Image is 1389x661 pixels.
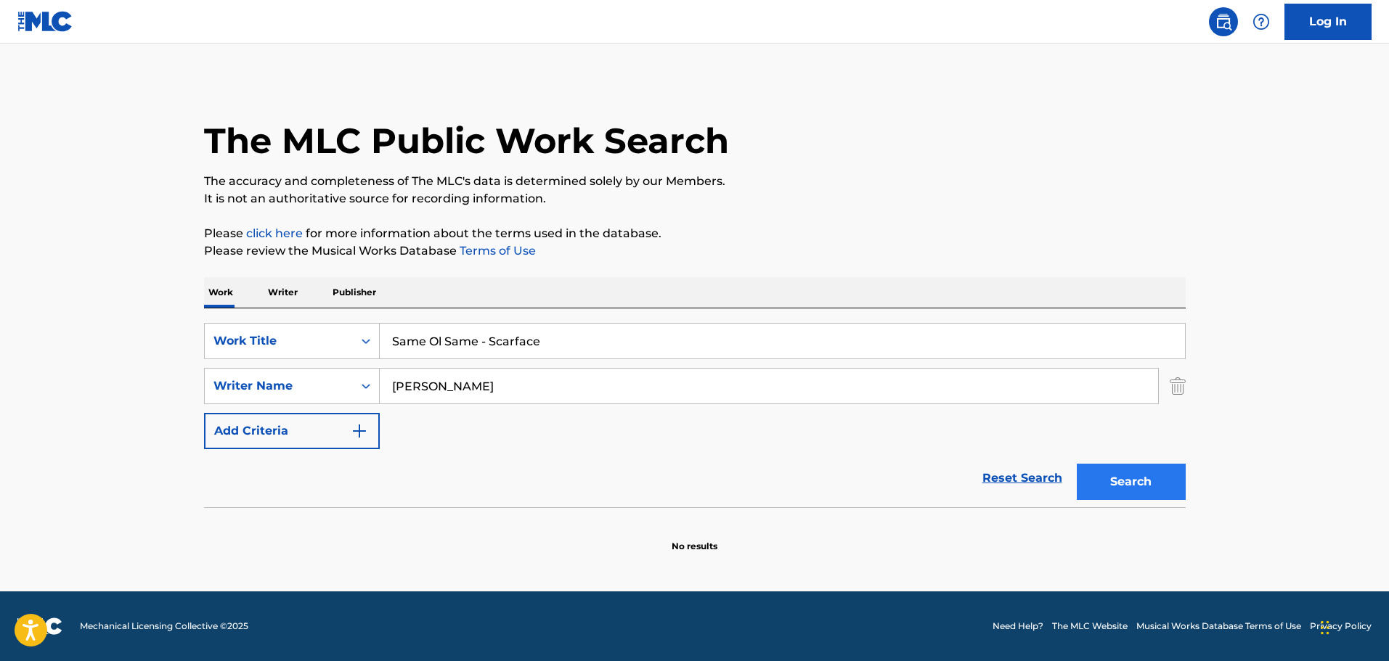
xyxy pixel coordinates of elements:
a: Musical Works Database Terms of Use [1136,620,1301,633]
p: Please review the Musical Works Database [204,242,1186,260]
div: Help [1247,7,1276,36]
img: Delete Criterion [1170,368,1186,404]
a: Terms of Use [457,244,536,258]
p: No results [672,522,717,553]
div: Writer Name [213,377,344,395]
iframe: Chat Widget [1316,591,1389,661]
form: Search Form [204,323,1186,507]
div: Drag [1321,606,1329,649]
p: Publisher [328,277,380,308]
img: MLC Logo [17,11,73,32]
a: Need Help? [993,620,1043,633]
p: Please for more information about the terms used in the database. [204,225,1186,242]
p: The accuracy and completeness of The MLC's data is determined solely by our Members. [204,173,1186,190]
img: 9d2ae6d4665cec9f34b9.svg [351,422,368,440]
a: The MLC Website [1052,620,1128,633]
button: Search [1077,464,1186,500]
a: Reset Search [975,462,1070,494]
a: Log In [1284,4,1372,40]
button: Add Criteria [204,413,380,449]
h1: The MLC Public Work Search [204,119,729,163]
img: help [1252,13,1270,30]
p: It is not an authoritative source for recording information. [204,190,1186,208]
p: Work [204,277,237,308]
a: Public Search [1209,7,1238,36]
img: logo [17,617,62,635]
span: Mechanical Licensing Collective © 2025 [80,620,248,633]
p: Writer [264,277,302,308]
a: click here [246,226,303,240]
img: search [1215,13,1232,30]
a: Privacy Policy [1310,620,1372,633]
div: Work Title [213,332,344,350]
